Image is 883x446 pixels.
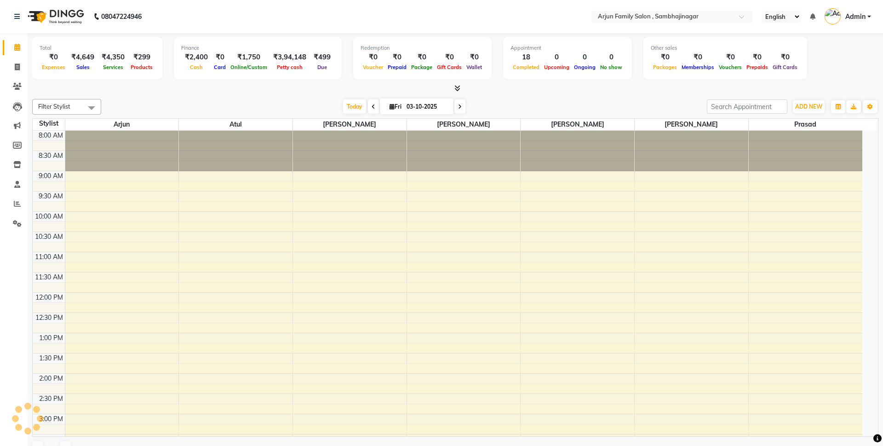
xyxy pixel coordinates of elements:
div: ₹0 [744,52,770,63]
span: Filter Stylist [38,103,70,110]
div: ₹0 [409,52,435,63]
span: Expenses [40,64,68,70]
span: [PERSON_NAME] [407,119,521,130]
div: ₹3,94,148 [269,52,310,63]
span: Completed [510,64,542,70]
span: Gift Cards [435,64,464,70]
div: ₹4,649 [68,52,98,63]
span: Prepaids [744,64,770,70]
div: 8:00 AM [37,131,65,140]
span: Package [409,64,435,70]
div: ₹1,750 [228,52,269,63]
span: Wallet [464,64,484,70]
div: 1:00 PM [37,333,65,343]
span: [PERSON_NAME] [635,119,748,130]
div: ₹299 [128,52,155,63]
div: 10:00 AM [33,212,65,221]
div: ₹0 [40,52,68,63]
div: 2:30 PM [37,394,65,404]
div: ₹0 [464,52,484,63]
div: 0 [598,52,625,63]
div: Appointment [510,44,625,52]
div: ₹0 [717,52,744,63]
div: 0 [572,52,598,63]
span: Prepaid [385,64,409,70]
div: 11:00 AM [33,252,65,262]
div: 2:00 PM [37,374,65,383]
span: Fri [387,103,404,110]
div: 10:30 AM [33,232,65,242]
input: Search Appointment [707,99,787,114]
div: 8:30 AM [37,151,65,161]
div: Stylist [33,119,65,128]
div: 12:00 PM [34,293,65,302]
div: 12:30 PM [34,313,65,323]
span: Ongoing [572,64,598,70]
span: [PERSON_NAME] [293,119,407,130]
span: Admin [845,12,866,22]
div: Other sales [651,44,800,52]
span: Petty cash [275,64,305,70]
div: ₹0 [651,52,679,63]
span: Vouchers [717,64,744,70]
div: 3:30 PM [37,434,65,444]
div: 0 [542,52,572,63]
div: ₹499 [310,52,334,63]
div: 1:30 PM [37,353,65,363]
div: 18 [510,52,542,63]
span: Due [315,64,329,70]
span: Packages [651,64,679,70]
div: 11:30 AM [33,272,65,282]
span: atul [179,119,292,130]
div: ₹4,350 [98,52,128,63]
img: logo [23,4,86,29]
div: ₹0 [770,52,800,63]
div: ₹0 [361,52,385,63]
span: Cash [188,64,205,70]
span: No show [598,64,625,70]
div: Total [40,44,155,52]
span: Memberships [679,64,717,70]
input: 2025-10-03 [404,100,450,114]
span: [PERSON_NAME] [521,119,634,130]
span: arjun [65,119,179,130]
span: Products [128,64,155,70]
button: ADD NEW [793,100,825,113]
div: 9:30 AM [37,191,65,201]
span: Upcoming [542,64,572,70]
span: Voucher [361,64,385,70]
div: 3:00 PM [37,414,65,424]
span: Card [212,64,228,70]
span: Online/Custom [228,64,269,70]
div: 9:00 AM [37,171,65,181]
div: ₹0 [385,52,409,63]
div: ₹0 [435,52,464,63]
div: Finance [181,44,334,52]
div: ₹0 [212,52,228,63]
b: 08047224946 [101,4,142,29]
span: Sales [74,64,92,70]
span: Services [101,64,126,70]
span: ADD NEW [795,103,822,110]
span: prasad [749,119,862,130]
span: Gift Cards [770,64,800,70]
span: Today [343,99,366,114]
div: ₹0 [679,52,717,63]
div: Redemption [361,44,484,52]
img: Admin [825,8,841,24]
div: ₹2,400 [181,52,212,63]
